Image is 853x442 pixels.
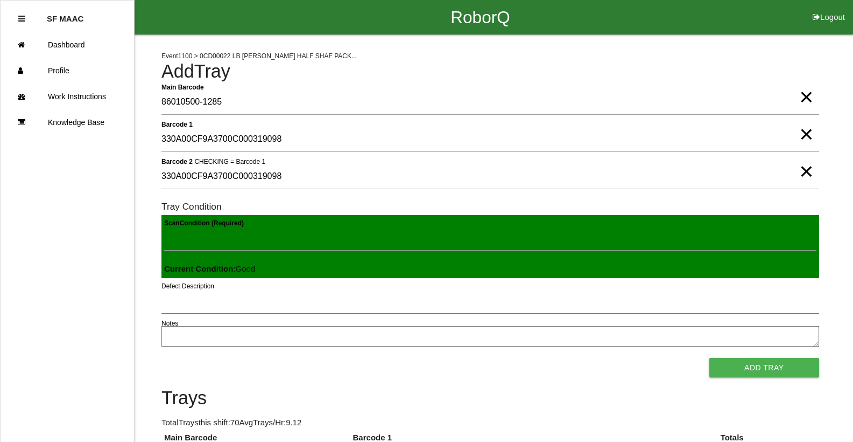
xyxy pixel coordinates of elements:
b: Barcode 1 [161,120,193,128]
a: Dashboard [1,32,134,58]
span: Clear Input [799,113,813,134]
b: Barcode 2 [161,157,193,165]
label: Notes [161,319,178,328]
a: Work Instructions [1,84,134,109]
span: : Good [164,264,255,273]
p: Total Trays this shift: 70 Avg Trays /Hr: 9.12 [161,417,819,429]
b: Main Barcode [161,83,204,91]
p: SF MAAC [47,6,83,23]
span: Clear Input [799,75,813,97]
h6: Tray Condition [161,202,819,212]
h4: Add Tray [161,61,819,82]
span: Clear Input [799,150,813,171]
b: Scan Condition (Required) [164,219,244,227]
a: Knowledge Base [1,109,134,135]
b: Current Condition [164,264,233,273]
span: Event 1100 > 0CD00022 LB [PERSON_NAME] HALF SHAF PACK... [161,52,357,60]
div: Close [18,6,25,32]
button: Add Tray [709,358,819,377]
label: Defect Description [161,281,214,291]
span: CHECKING = Barcode 1 [194,157,265,165]
input: Required [161,90,819,115]
h4: Trays [161,388,819,409]
a: Profile [1,58,134,84]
